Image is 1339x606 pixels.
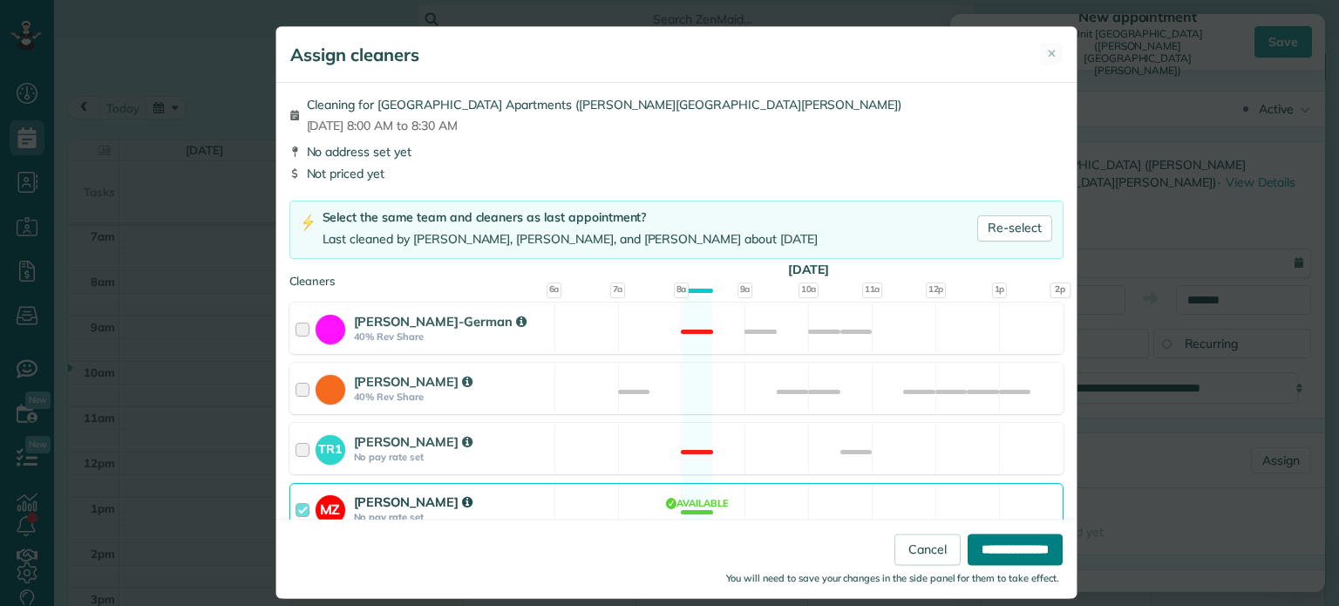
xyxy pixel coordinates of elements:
div: Last cleaned by [PERSON_NAME], [PERSON_NAME], and [PERSON_NAME] about [DATE] [323,230,818,249]
strong: [PERSON_NAME] [354,433,472,450]
a: Re-select [977,215,1052,242]
strong: [PERSON_NAME]-German [354,313,527,330]
strong: [PERSON_NAME] [354,494,472,510]
span: [DATE] 8:00 AM to 8:30 AM [307,117,902,134]
div: Not priced yet [289,165,1064,182]
strong: [PERSON_NAME] [354,373,472,390]
strong: TR1 [316,435,345,459]
strong: No pay rate set [354,511,549,523]
span: ✕ [1047,45,1057,62]
a: Cancel [894,535,961,566]
strong: MZ [316,495,345,520]
strong: 40% Rev Share [354,391,549,403]
div: Select the same team and cleaners as last appointment? [323,208,818,227]
div: Cleaners [289,273,1064,278]
strong: No pay rate set [354,451,549,463]
div: No address set yet [289,143,1064,160]
strong: 40% Rev Share [354,330,549,343]
h5: Assign cleaners [290,43,419,67]
small: You will need to save your changes in the side panel for them to take effect. [726,573,1059,585]
img: lightning-bolt-icon-94e5364df696ac2de96d3a42b8a9ff6ba979493684c50e6bbbcda72601fa0d29.png [301,214,316,232]
span: Cleaning for [GEOGRAPHIC_DATA] Apartments ([PERSON_NAME][GEOGRAPHIC_DATA][PERSON_NAME]) [307,96,902,113]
